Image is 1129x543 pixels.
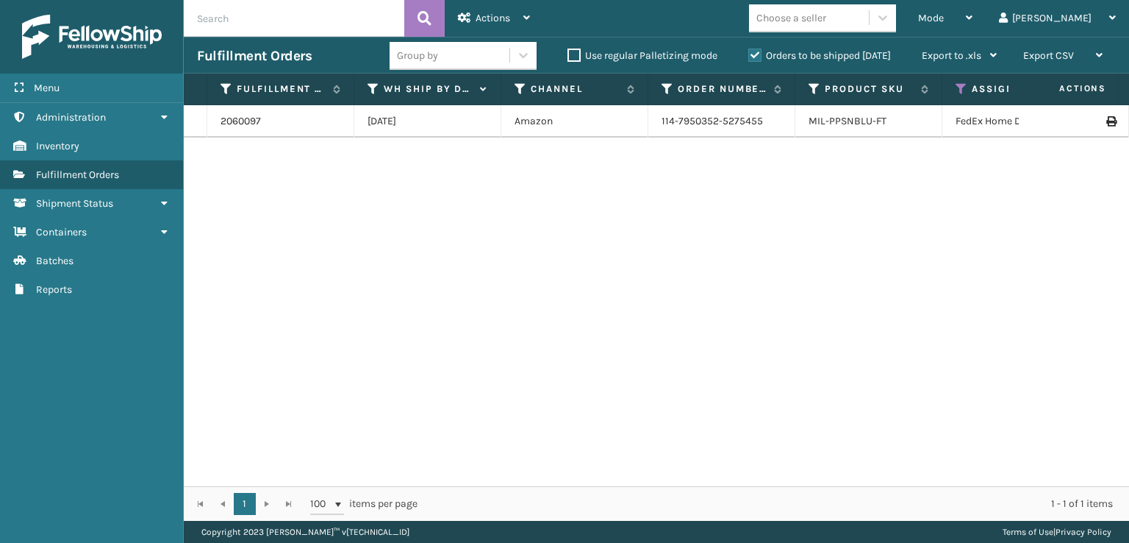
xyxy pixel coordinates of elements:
[942,105,1089,138] td: FedEx Home Delivery
[1013,77,1115,101] span: Actions
[22,15,162,59] img: logo
[476,12,510,24] span: Actions
[748,49,891,62] label: Orders to be shipped [DATE]
[354,105,501,138] td: [DATE]
[1106,116,1115,127] i: Print Label
[397,48,438,63] div: Group by
[531,82,620,96] label: Channel
[237,82,326,96] label: Fulfillment Order Id
[310,497,332,511] span: 100
[922,49,981,62] span: Export to .xls
[221,114,261,129] a: 2060097
[34,82,60,94] span: Menu
[234,493,256,515] a: 1
[36,255,74,267] span: Batches
[678,82,767,96] label: Order Number
[36,140,79,152] span: Inventory
[310,493,417,515] span: items per page
[1003,527,1053,537] a: Terms of Use
[438,497,1113,511] div: 1 - 1 of 1 items
[501,105,648,138] td: Amazon
[972,82,1061,96] label: Assigned Carrier Service
[36,111,106,124] span: Administration
[197,47,312,65] h3: Fulfillment Orders
[648,105,795,138] td: 114-7950352-5275455
[36,283,72,296] span: Reports
[1055,527,1111,537] a: Privacy Policy
[756,10,826,26] div: Choose a seller
[1023,49,1074,62] span: Export CSV
[201,521,409,543] p: Copyright 2023 [PERSON_NAME]™ v [TECHNICAL_ID]
[567,49,717,62] label: Use regular Palletizing mode
[36,168,119,181] span: Fulfillment Orders
[1003,521,1111,543] div: |
[36,226,87,238] span: Containers
[384,82,473,96] label: WH Ship By Date
[918,12,944,24] span: Mode
[36,197,113,210] span: Shipment Status
[809,115,886,127] a: MIL-PPSNBLU-FT
[825,82,914,96] label: Product SKU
